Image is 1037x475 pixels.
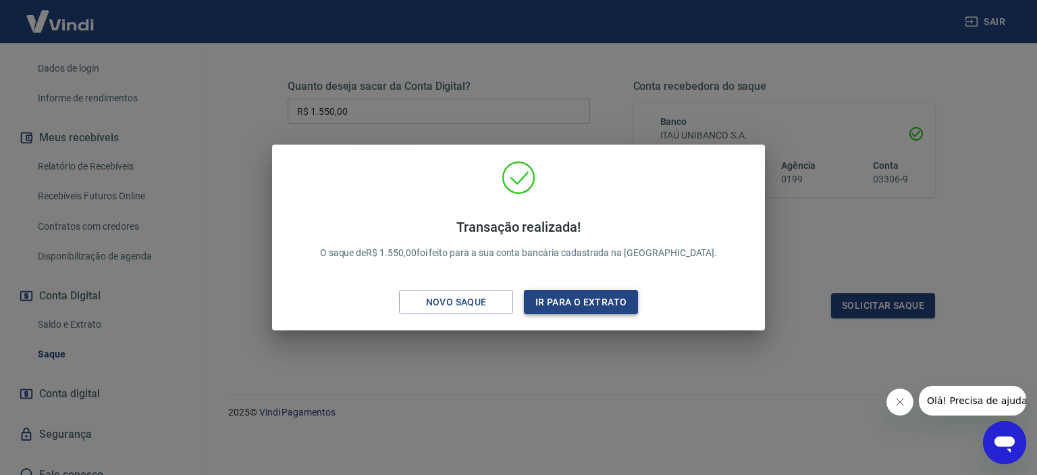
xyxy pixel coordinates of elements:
[320,219,718,260] p: O saque de R$ 1.550,00 foi feito para a sua conta bancária cadastrada na [GEOGRAPHIC_DATA].
[320,219,718,235] h4: Transação realizada!
[524,290,638,315] button: Ir para o extrato
[399,290,513,315] button: Novo saque
[8,9,113,20] span: Olá! Precisa de ajuda?
[983,421,1026,464] iframe: Botão para abrir a janela de mensagens
[410,294,503,311] div: Novo saque
[919,386,1026,416] iframe: Mensagem da empresa
[886,389,913,416] iframe: Fechar mensagem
